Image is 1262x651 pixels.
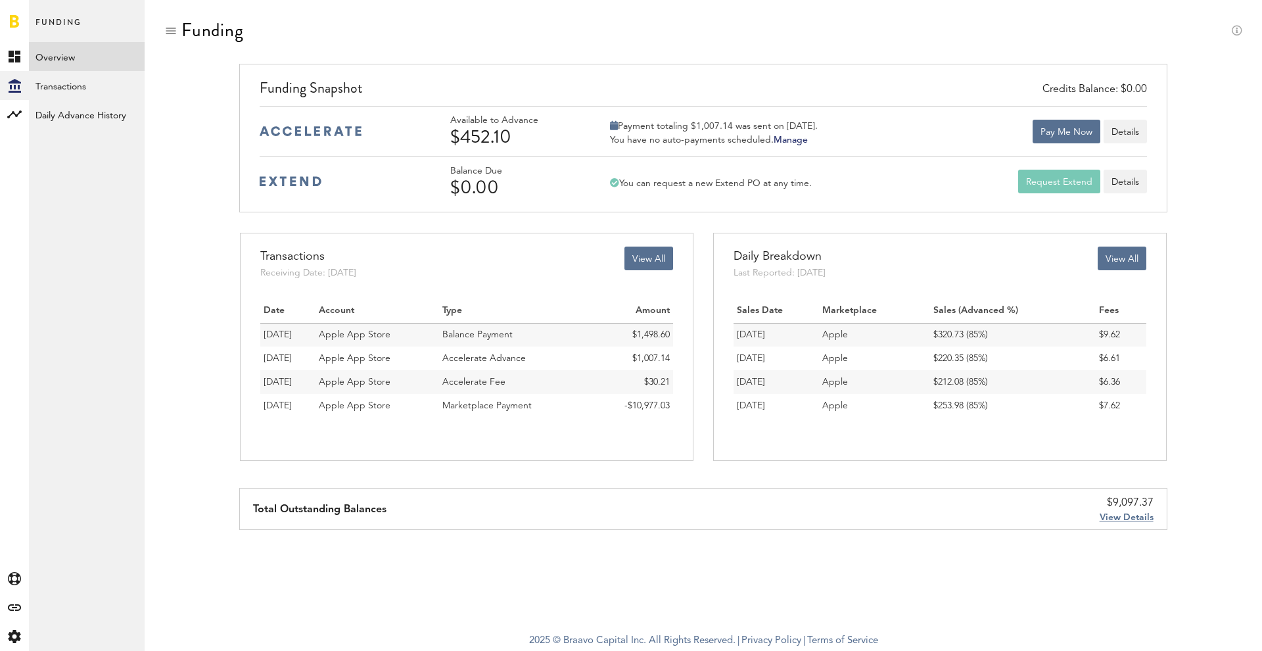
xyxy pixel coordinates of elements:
[260,78,1146,106] div: Funding Snapshot
[319,377,390,387] span: Apple App Store
[930,299,1096,323] th: Sales (Advanced %)
[930,394,1096,418] td: $253.98 (85%)
[260,126,362,136] img: accelerate-medium-blue-logo.svg
[315,394,439,418] td: Apple App Store
[807,636,878,646] a: Terms of Service
[1159,612,1249,644] iframe: Opens a widget where you can find more information
[644,377,670,387] span: $30.21
[1042,82,1147,97] div: Credits Balance: $0.00
[1104,170,1147,193] a: Details
[315,347,439,370] td: Apple App Store
[315,323,439,347] td: Apple App Store
[1100,513,1154,522] span: View Details
[35,14,82,42] span: Funding
[624,247,673,270] button: View All
[450,166,575,177] div: Balance Due
[29,42,145,71] a: Overview
[260,266,356,279] div: Receiving Date: [DATE]
[734,266,826,279] div: Last Reported: [DATE]
[930,347,1096,370] td: $220.35 (85%)
[819,299,930,323] th: Marketplace
[734,247,826,266] div: Daily Breakdown
[319,330,390,339] span: Apple App Store
[260,394,315,418] td: 02.10.25
[260,370,315,394] td: 03.10.25
[319,401,390,410] span: Apple App Store
[315,299,439,323] th: Account
[774,135,808,145] a: Manage
[260,176,321,187] img: extend-medium-blue-logo.svg
[442,330,513,339] span: Balance Payment
[442,401,532,410] span: Marketplace Payment
[1100,495,1154,511] div: $9,097.37
[591,370,673,394] td: $30.21
[591,347,673,370] td: $1,007.14
[439,323,591,347] td: Balance Payment
[610,120,818,132] div: Payment totaling $1,007.14 was sent on [DATE].
[1104,120,1147,143] button: Details
[264,377,292,387] span: [DATE]
[181,20,244,41] div: Funding
[741,636,801,646] a: Privacy Policy
[264,401,292,410] span: [DATE]
[260,323,315,347] td: 03.10.25
[819,394,930,418] td: Apple
[260,299,315,323] th: Date
[439,370,591,394] td: Accelerate Fee
[930,323,1096,347] td: $320.73 (85%)
[450,126,575,147] div: $452.10
[734,394,819,418] td: [DATE]
[442,354,526,363] span: Accelerate Advance
[1096,299,1146,323] th: Fees
[1096,347,1146,370] td: $6.61
[439,299,591,323] th: Type
[734,347,819,370] td: [DATE]
[253,489,386,529] div: Total Outstanding Balances
[439,394,591,418] td: Marketplace Payment
[1033,120,1100,143] button: Pay Me Now
[632,330,670,339] span: $1,498.60
[930,370,1096,394] td: $212.08 (85%)
[1096,394,1146,418] td: $7.62
[264,330,292,339] span: [DATE]
[1096,323,1146,347] td: $9.62
[632,354,670,363] span: $1,007.14
[29,100,145,129] a: Daily Advance History
[260,247,356,266] div: Transactions
[819,347,930,370] td: Apple
[439,347,591,370] td: Accelerate Advance
[1018,170,1100,193] button: Request Extend
[591,299,673,323] th: Amount
[819,370,930,394] td: Apple
[450,115,575,126] div: Available to Advance
[1098,247,1146,270] button: View All
[260,347,315,370] td: 03.10.25
[610,134,818,146] div: You have no auto-payments scheduled.
[734,370,819,394] td: [DATE]
[29,71,145,100] a: Transactions
[734,323,819,347] td: [DATE]
[591,394,673,418] td: -$10,977.03
[315,370,439,394] td: Apple App Store
[319,354,390,363] span: Apple App Store
[442,377,505,387] span: Accelerate Fee
[610,178,812,189] div: You can request a new Extend PO at any time.
[591,323,673,347] td: $1,498.60
[450,177,575,198] div: $0.00
[734,299,819,323] th: Sales Date
[819,323,930,347] td: Apple
[624,401,670,410] span: -$10,977.03
[1096,370,1146,394] td: $6.36
[264,354,292,363] span: [DATE]
[529,631,736,651] span: 2025 © Braavo Capital Inc. All Rights Reserved.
